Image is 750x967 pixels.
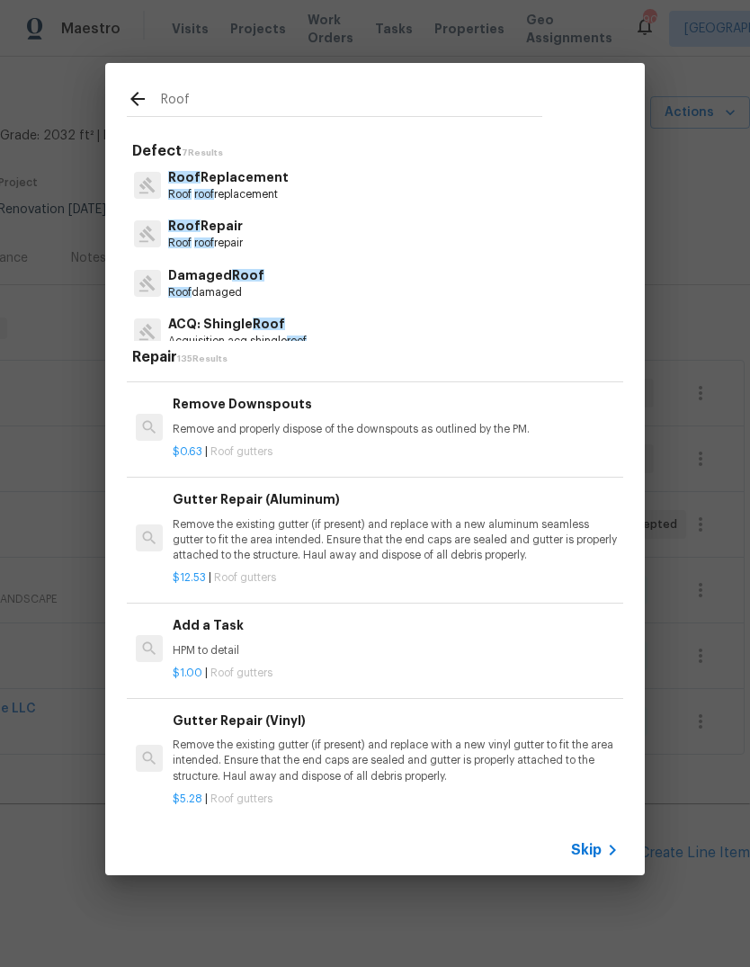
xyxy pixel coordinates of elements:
[173,570,619,586] p: |
[173,446,202,457] span: $0.63
[168,236,243,251] p: repair
[571,841,602,859] span: Skip
[173,615,619,635] h6: Add a Task
[168,285,264,300] p: damaged
[173,444,619,460] p: |
[168,237,192,248] span: Roof
[168,334,307,349] p: Acquisition acq shingle
[173,394,619,414] h6: Remove Downspouts
[168,315,307,334] p: ACQ: Shingle
[168,217,243,236] p: Repair
[287,336,307,346] span: roof
[161,89,542,116] input: Search issues or repairs
[182,148,223,157] span: 7 Results
[194,189,214,200] span: roof
[177,354,228,363] span: 135 Results
[132,142,623,161] h5: Defect
[132,348,623,367] h5: Repair
[173,738,619,783] p: Remove the existing gutter (if present) and replace with a new vinyl gutter to fit the area inten...
[214,572,276,583] span: Roof gutters
[173,711,619,730] h6: Gutter Repair (Vinyl)
[173,643,619,658] p: HPM to detail
[168,187,289,202] p: replacement
[173,666,619,681] p: |
[173,422,619,437] p: Remove and properly dispose of the downspouts as outlined by the PM.
[210,446,272,457] span: Roof gutters
[210,667,272,678] span: Roof gutters
[168,189,192,200] span: Roof
[232,269,264,282] span: Roof
[173,572,206,583] span: $12.53
[168,219,201,232] span: Roof
[168,287,192,298] span: Roof
[194,237,214,248] span: roof
[173,517,619,563] p: Remove the existing gutter (if present) and replace with a new aluminum seamless gutter to fit th...
[168,171,201,184] span: Roof
[173,792,619,807] p: |
[210,793,272,804] span: Roof gutters
[173,667,202,678] span: $1.00
[168,168,289,187] p: Replacement
[173,489,619,509] h6: Gutter Repair (Aluminum)
[168,266,264,285] p: Damaged
[173,793,202,804] span: $5.28
[253,318,285,330] span: Roof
